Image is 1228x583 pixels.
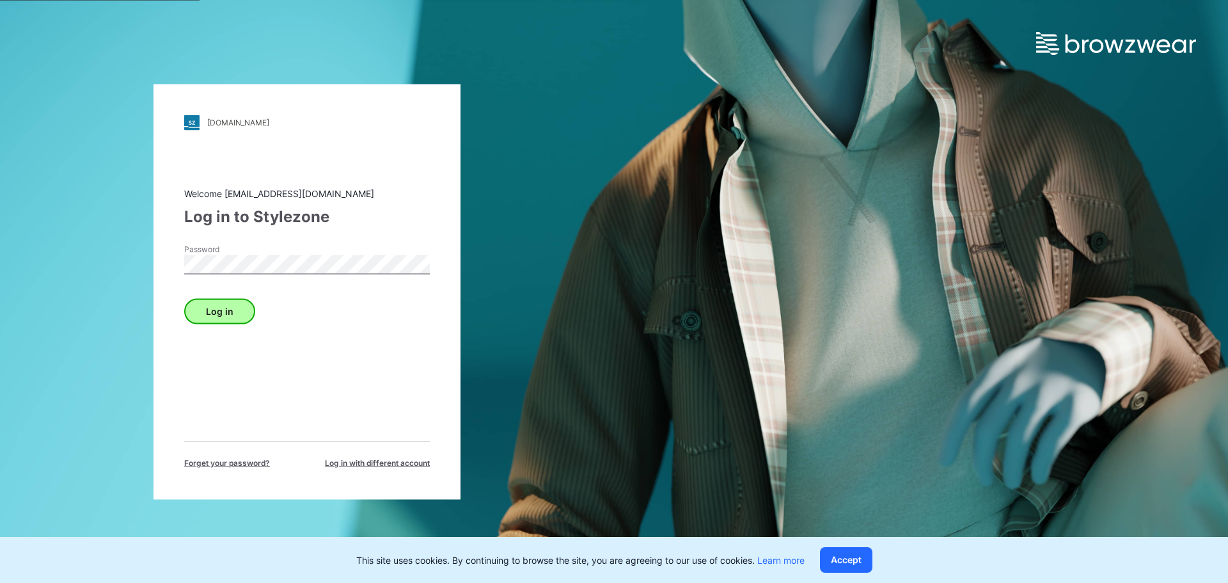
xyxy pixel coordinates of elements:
img: stylezone-logo.562084cfcfab977791bfbf7441f1a819.svg [184,115,200,130]
label: Password [184,243,274,255]
a: [DOMAIN_NAME] [184,115,430,130]
img: browzwear-logo.e42bd6dac1945053ebaf764b6aa21510.svg [1036,32,1196,55]
a: Learn more [757,555,805,566]
div: Welcome [EMAIL_ADDRESS][DOMAIN_NAME] [184,186,430,200]
div: Log in to Stylezone [184,205,430,228]
span: Log in with different account [325,457,430,468]
div: [DOMAIN_NAME] [207,118,269,127]
button: Accept [820,547,872,573]
button: Log in [184,298,255,324]
span: Forget your password? [184,457,270,468]
p: This site uses cookies. By continuing to browse the site, you are agreeing to our use of cookies. [356,554,805,567]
